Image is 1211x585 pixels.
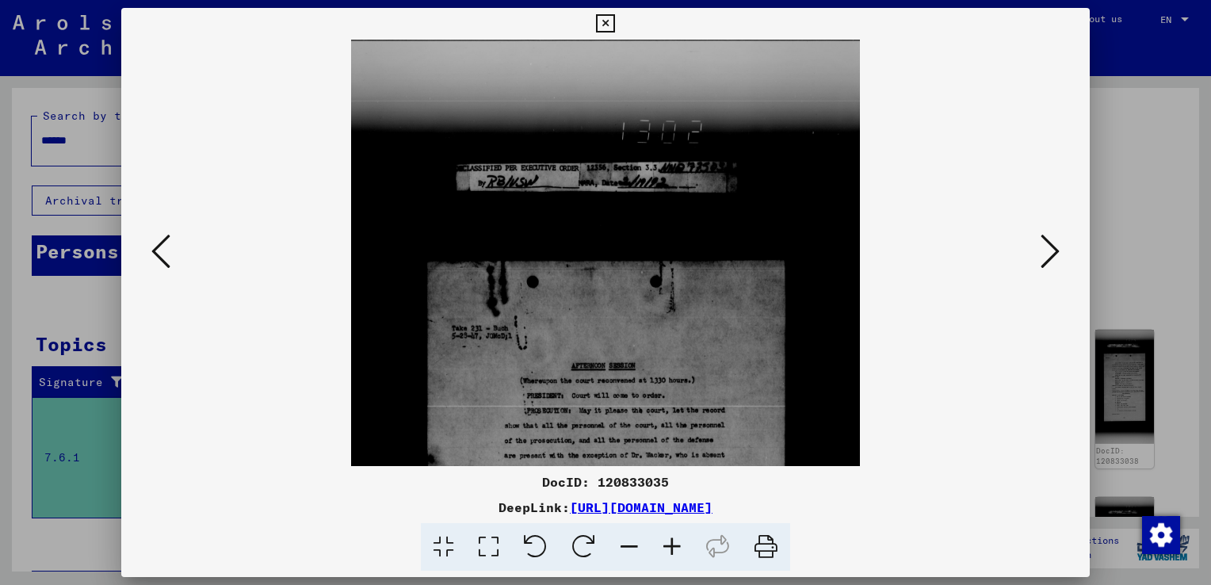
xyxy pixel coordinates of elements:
[121,472,1090,491] div: DocID: 120833035
[570,499,712,515] a: [URL][DOMAIN_NAME]
[1142,516,1180,554] img: Change consent
[1141,515,1179,553] div: Change consent
[121,498,1090,517] div: DeepLink:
